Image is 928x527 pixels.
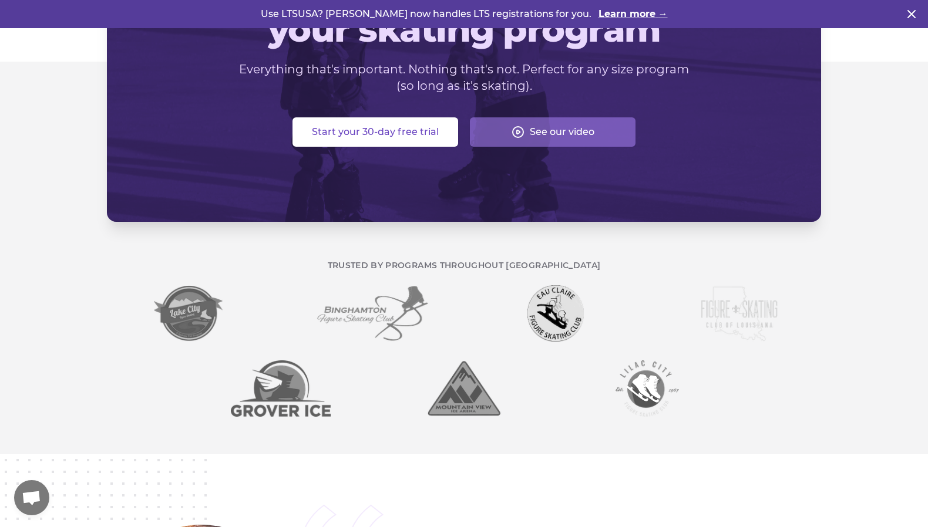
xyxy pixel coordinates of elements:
a: Learn more [599,7,668,21]
p: Everything that's important. Nothing that's not. Perfect for any size program (so long as it's sk... [238,61,690,94]
p: Trusted by programs throughout [GEOGRAPHIC_DATA] [107,259,821,271]
button: See our video [470,117,636,147]
img: FSC of LA [700,285,778,342]
span: → [658,8,668,19]
div: Open chat [14,480,49,515]
span: Use LTSUSA? [PERSON_NAME] now handles LTS registrations for you. [261,8,594,19]
span: your skating program [126,12,802,47]
img: Grover Ice [231,360,331,417]
span: See our video [530,125,594,139]
img: Lilac Skate [616,360,679,417]
button: Start your 30-day free trial [292,117,458,147]
img: Grover Ice [426,360,502,417]
img: Lake City [154,285,224,342]
img: Binghamton FSC [316,285,428,342]
img: Eau Claire FSC [527,285,583,342]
